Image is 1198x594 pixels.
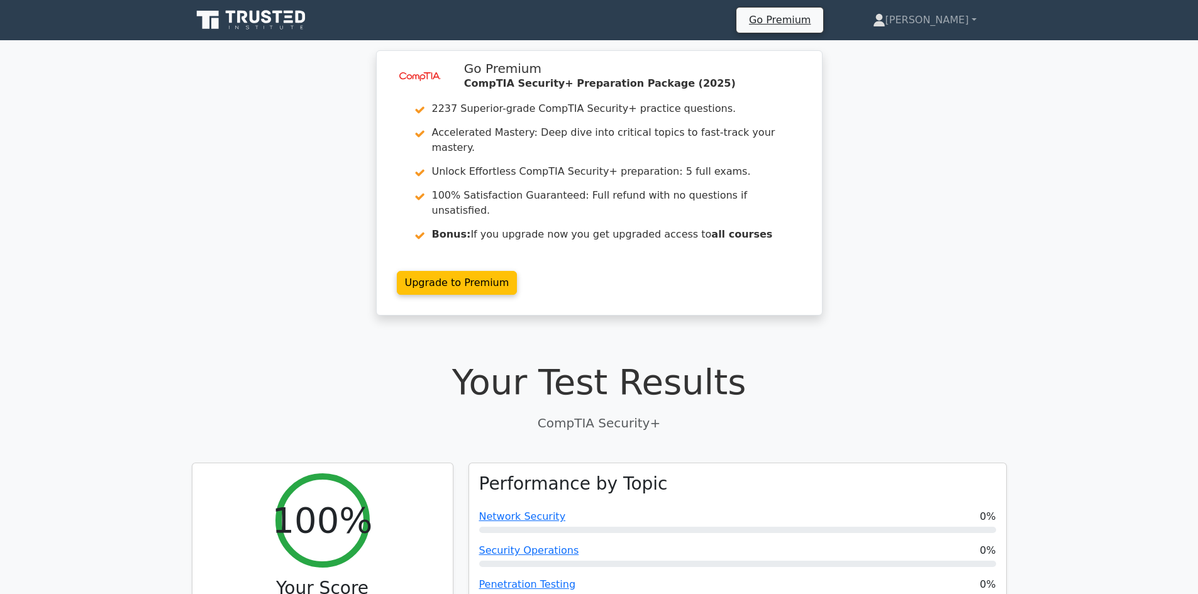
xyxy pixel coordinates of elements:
a: Security Operations [479,544,579,556]
h3: Performance by Topic [479,473,668,495]
a: Penetration Testing [479,578,576,590]
span: 0% [980,509,996,524]
a: [PERSON_NAME] [843,8,1007,33]
h1: Your Test Results [192,361,1007,403]
a: Network Security [479,510,566,522]
a: Go Premium [741,11,818,28]
span: 0% [980,577,996,592]
p: CompTIA Security+ [192,414,1007,432]
a: Upgrade to Premium [397,271,518,295]
h2: 100% [272,499,372,541]
span: 0% [980,543,996,558]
